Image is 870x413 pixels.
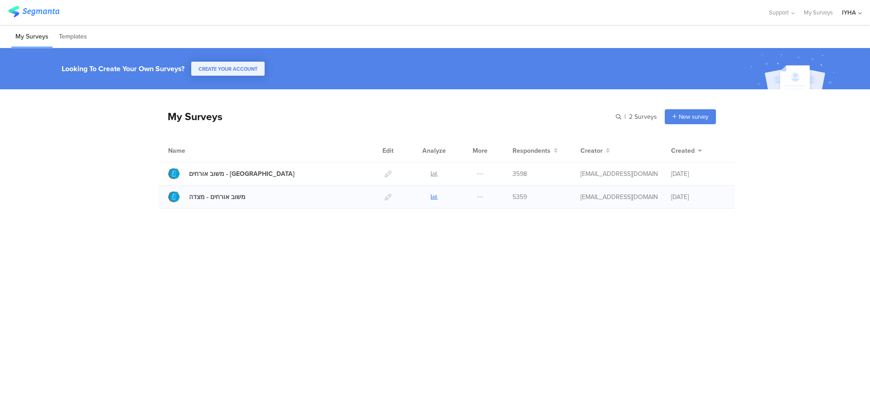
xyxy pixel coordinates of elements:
[623,112,627,121] span: |
[11,26,53,48] li: My Surveys
[512,146,551,155] span: Respondents
[191,62,265,76] button: CREATE YOUR ACCOUNT
[168,146,222,155] div: Name
[512,169,527,179] span: 3598
[198,65,257,73] span: CREATE YOUR ACCOUNT
[671,146,695,155] span: Created
[8,6,59,17] img: segmanta logo
[580,146,610,155] button: Creator
[580,146,603,155] span: Creator
[512,192,527,202] span: 5359
[629,112,657,121] span: 2 Surveys
[378,139,398,162] div: Edit
[420,139,448,162] div: Analyze
[580,192,657,202] div: ofir@iyha.org.il
[168,168,295,180] a: משוב אורחים - [GEOGRAPHIC_DATA]
[512,146,558,155] button: Respondents
[580,169,657,179] div: ofir@iyha.org.il
[671,146,702,155] button: Created
[747,51,841,92] img: create_account_image.svg
[62,63,184,74] div: Looking To Create Your Own Surveys?
[189,192,246,202] div: משוב אורחים - מצדה
[671,192,725,202] div: [DATE]
[189,169,295,179] div: משוב אורחים - עין גדי
[671,169,725,179] div: [DATE]
[769,8,789,17] span: Support
[842,8,856,17] div: IYHA
[55,26,91,48] li: Templates
[470,139,490,162] div: More
[159,109,222,124] div: My Surveys
[679,112,708,121] span: New survey
[168,191,246,203] a: משוב אורחים - מצדה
